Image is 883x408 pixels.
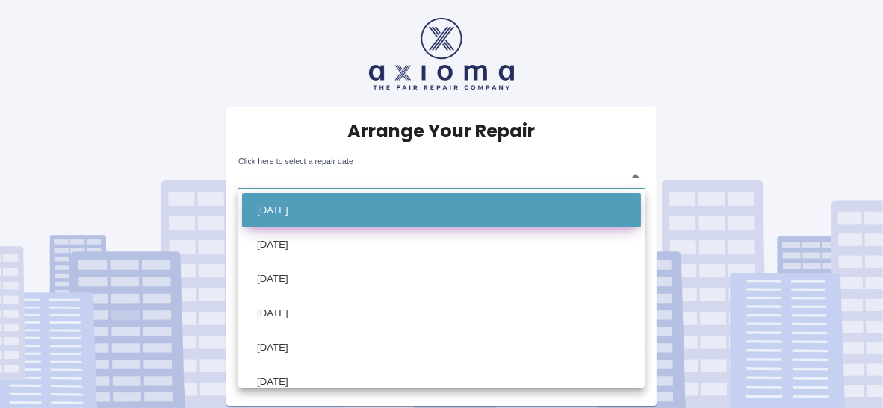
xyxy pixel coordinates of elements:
[242,227,641,262] li: [DATE]
[242,365,641,399] li: [DATE]
[242,193,641,227] li: [DATE]
[242,262,641,296] li: [DATE]
[242,296,641,330] li: [DATE]
[242,330,641,365] li: [DATE]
